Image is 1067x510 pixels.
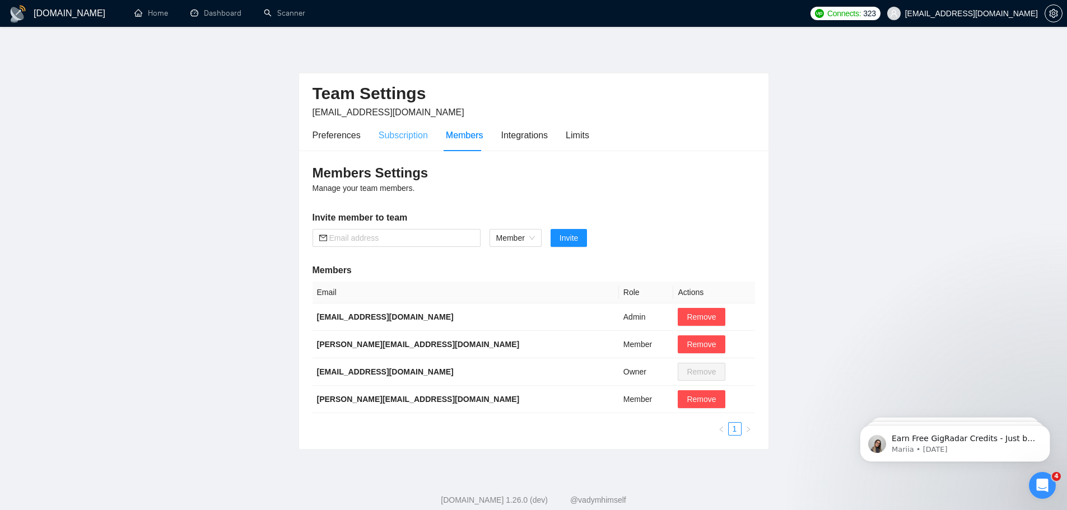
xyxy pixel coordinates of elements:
a: searchScanner [264,8,305,18]
h5: Invite member to team [313,211,755,224]
button: left [715,422,728,436]
span: Remove [687,338,716,350]
iframe: Intercom notifications message [843,401,1067,480]
th: Actions [673,282,754,303]
a: [DOMAIN_NAME] 1.26.0 (dev) [441,495,548,504]
a: @vadymhimself [570,495,626,504]
input: Email address [329,232,474,244]
td: Member [619,386,674,413]
li: 1 [728,422,742,436]
div: Members [446,128,483,142]
button: Remove [678,335,725,353]
button: Remove [678,308,725,326]
button: right [742,422,755,436]
span: 4 [1052,472,1061,481]
b: [EMAIL_ADDRESS][DOMAIN_NAME] [317,367,454,376]
button: Remove [678,390,725,408]
a: 1 [729,423,741,435]
span: Invite [560,232,578,244]
h5: Members [313,264,755,277]
h2: Team Settings [313,82,755,105]
iframe: Intercom live chat [1029,472,1056,499]
span: left [718,426,725,433]
b: [PERSON_NAME][EMAIL_ADDRESS][DOMAIN_NAME] [317,395,520,404]
a: setting [1045,9,1063,18]
th: Email [313,282,619,303]
button: Invite [551,229,587,247]
span: Member [496,230,535,246]
span: mail [319,234,327,242]
td: Member [619,331,674,358]
li: Next Page [742,422,755,436]
span: [EMAIL_ADDRESS][DOMAIN_NAME] [313,107,464,117]
a: dashboardDashboard [190,8,241,18]
b: [EMAIL_ADDRESS][DOMAIN_NAME] [317,312,454,321]
img: logo [9,5,27,23]
div: Subscription [379,128,428,142]
th: Role [619,282,674,303]
span: right [745,426,752,433]
span: Connects: [827,7,861,20]
span: Remove [687,311,716,323]
span: Manage your team members. [313,184,415,193]
h3: Members Settings [313,164,755,182]
button: setting [1045,4,1063,22]
td: Admin [619,303,674,331]
img: upwork-logo.png [815,9,824,18]
td: Owner [619,358,674,386]
li: Previous Page [715,422,728,436]
span: 323 [863,7,875,20]
div: Limits [566,128,589,142]
div: Integrations [501,128,548,142]
span: setting [1045,9,1062,18]
span: user [890,10,898,17]
div: Preferences [313,128,361,142]
b: [PERSON_NAME][EMAIL_ADDRESS][DOMAIN_NAME] [317,340,520,349]
span: Remove [687,393,716,405]
a: homeHome [134,8,168,18]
